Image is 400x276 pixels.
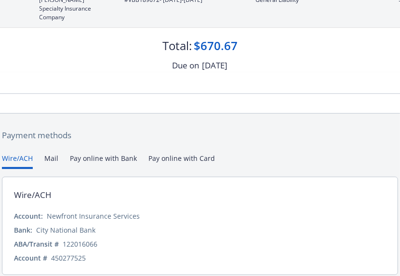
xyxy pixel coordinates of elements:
[2,153,33,169] button: Wire/ACH
[63,239,97,249] div: 122016066
[36,225,95,235] div: City National Bank
[47,211,140,221] div: Newfront Insurance Services
[51,253,86,263] div: 450277525
[14,253,47,263] div: Account #
[44,153,58,169] button: Mail
[2,129,398,142] div: Payment methods
[14,239,59,249] div: ABA/Transit #
[148,153,215,169] button: Pay online with Card
[173,59,200,72] div: Due on
[194,38,238,54] div: $670.67
[14,211,43,221] div: Account:
[14,189,52,201] div: Wire/ACH
[14,225,32,235] div: Bank:
[70,153,137,169] button: Pay online with Bank
[162,38,192,54] div: Total:
[202,59,228,72] div: [DATE]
